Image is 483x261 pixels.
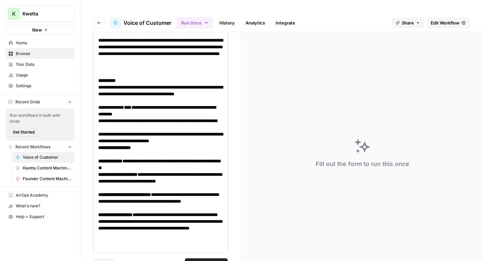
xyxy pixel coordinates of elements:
div: Domain Overview [27,40,60,44]
span: Voice of Customer [23,154,72,160]
img: tab_domain_overview_orange.svg [19,39,25,44]
button: Recent Grids [5,97,75,107]
a: Edit Workflow [427,17,470,28]
span: Settings [16,83,72,89]
div: Keywords by Traffic [75,40,111,44]
button: What's new? [5,201,75,211]
a: Settings [5,81,75,91]
span: Get Started [13,129,35,135]
a: Your Data [5,59,75,70]
div: What's new? [6,201,74,211]
a: Kwetta Content Machine - Weekly [12,163,75,173]
span: AirOps Academy [16,192,72,198]
span: Voice of Customer [123,19,171,27]
span: Help + Support [16,214,72,220]
a: Voice of Customer [12,152,75,163]
span: Recent Workflows [15,144,50,150]
span: Your Data [16,61,72,67]
span: Home [16,40,72,46]
a: Voice of Customer [110,17,171,28]
span: K [12,10,16,18]
a: Home [5,38,75,48]
div: v 4.0.25 [19,11,33,16]
button: Recent Workflows [5,142,75,152]
a: AirOps Academy [5,190,75,201]
span: Usage [16,72,72,78]
a: Usage [5,70,75,81]
img: tab_keywords_by_traffic_grey.svg [68,39,73,44]
button: Help + Support [5,211,75,222]
span: Browse [16,51,72,57]
div: Domain: [DOMAIN_NAME] [17,17,74,23]
button: Get Started [10,128,38,137]
img: logo_orange.svg [11,11,16,16]
span: Run workflows in bulk with Grids [10,112,71,124]
span: Kwetta [22,10,63,17]
a: Founder Content Machine [12,173,75,184]
button: Run Once [177,17,213,29]
button: Workspace: Kwetta [5,5,75,22]
span: Share [402,19,414,26]
div: Fill out the form to run this once [316,159,409,169]
a: Integrate [272,17,299,28]
span: Kwetta Content Machine - Weekly [23,165,72,171]
a: Browse [5,48,75,59]
button: New [5,25,75,35]
a: Analytics [241,17,269,28]
span: Edit Workflow [431,19,460,26]
span: New [32,27,42,33]
span: Founder Content Machine [23,176,72,182]
img: website_grey.svg [11,17,16,23]
a: History [215,17,239,28]
span: Recent Grids [15,99,40,105]
button: Share [392,17,424,28]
